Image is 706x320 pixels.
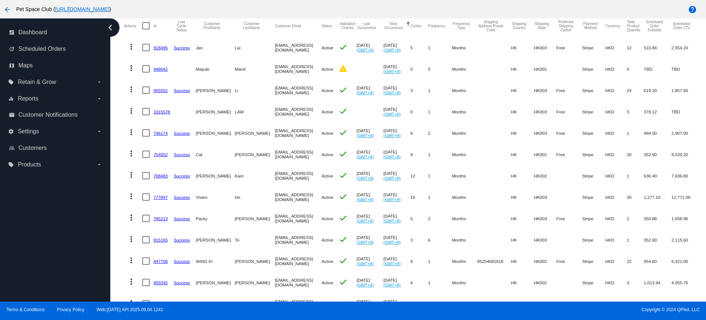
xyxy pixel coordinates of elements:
mat-cell: [DATE] [384,165,410,186]
mat-cell: 12,771.00 [671,186,698,208]
button: Change sorting for PaymentMethod.Type [582,22,599,30]
mat-cell: Lai [235,37,275,58]
mat-cell: 5 [410,208,428,229]
mat-cell: Months [452,122,477,144]
mat-cell: Months [452,229,477,250]
mat-cell: HK003 [534,37,556,58]
button: Change sorting for CustomerFirstName [196,22,228,30]
mat-cell: 5 [410,37,428,58]
mat-cell: 85254681618 [477,250,511,272]
a: Success [174,302,190,306]
a: Success [174,88,190,93]
mat-cell: [PERSON_NAME] [235,250,275,272]
a: (GMT+8) [384,282,401,287]
span: Maps [18,62,33,69]
mat-cell: [EMAIL_ADDRESS][DOMAIN_NAME] [275,144,321,165]
mat-cell: [DATE] [384,250,410,272]
mat-cell: Months [452,144,477,165]
mat-cell: Months [452,293,477,314]
button: Change sorting for LastProcessingCycleId [174,20,189,32]
a: Privacy Policy [57,307,85,312]
mat-cell: 2 [410,293,428,314]
a: (GMT+8) [357,90,374,95]
mat-cell: Stripe [582,80,605,101]
mat-cell: [PERSON_NAME] [235,144,275,165]
mat-cell: TBD [644,58,671,80]
mat-cell: HKD [605,144,627,165]
mat-cell: [EMAIL_ADDRESS][DOMAIN_NAME] [275,122,321,144]
i: people_outline [9,145,15,151]
a: Success [174,259,190,264]
button: Change sorting for PreferredShippingOption [556,20,576,32]
mat-cell: HK [511,250,534,272]
mat-cell: 2,115.60 [671,229,698,250]
mat-cell: HK [511,37,534,58]
mat-cell: Free [556,80,582,101]
mat-cell: TBD [671,101,698,122]
a: (GMT+8) [357,240,374,245]
mat-cell: [DATE] [357,293,384,314]
mat-cell: 8 [410,250,428,272]
mat-cell: 5 [627,101,644,122]
mat-cell: Kam [235,165,275,186]
mat-cell: [PERSON_NAME] [196,272,235,293]
a: (GMT+8) [357,261,374,266]
mat-cell: [DATE] [384,80,410,101]
mat-cell: Stripe [582,101,605,122]
a: (GMT+8) [384,154,401,159]
mat-cell: [EMAIL_ADDRESS][DOMAIN_NAME] [275,37,321,58]
button: Change sorting for CustomerLastName [235,22,268,30]
mat-cell: [EMAIL_ADDRESS][DOMAIN_NAME] [275,272,321,293]
a: 948642 [153,67,168,71]
mat-cell: Free [556,208,582,229]
mat-cell: HK003 [534,229,556,250]
mat-cell: HK003 [534,293,556,314]
a: 754052 [153,152,168,157]
mat-cell: HKD [605,229,627,250]
mat-cell: 1 [428,144,452,165]
mat-cell: HK [511,229,534,250]
mat-cell: Li [235,80,275,101]
mat-cell: [DATE] [384,208,410,229]
a: Terms & Conditions [6,307,44,312]
a: (GMT+8) [357,218,374,223]
mat-cell: 12 [410,165,428,186]
mat-cell: [EMAIL_ADDRESS][DOMAIN_NAME] [275,186,321,208]
mat-cell: 1 [428,101,452,122]
mat-cell: Months [452,80,477,101]
mat-cell: 30 [627,186,644,208]
mat-cell: [DATE] [357,208,384,229]
i: dashboard [9,29,15,35]
mat-cell: HK [511,144,534,165]
mat-icon: arrow_back [3,5,12,14]
i: map [9,63,15,68]
mat-cell: 1 [428,250,452,272]
mat-cell: 7,636.80 [671,165,698,186]
button: Change sorting for ShippingState [534,22,550,30]
mat-cell: 350.88 [644,208,671,229]
mat-cell: 0 [410,101,428,122]
mat-cell: HK [511,208,534,229]
button: Change sorting for CurrencyIso [605,24,620,28]
button: Change sorting for Cycles [410,24,421,28]
a: Success [174,152,190,157]
mat-cell: [PERSON_NAME] [196,80,235,101]
mat-cell: Months [452,165,477,186]
mat-cell: 0 [410,58,428,80]
mat-cell: [DATE] [384,186,410,208]
mat-cell: 494.50 [644,122,671,144]
mat-cell: HK003 [534,208,556,229]
a: Success [174,45,190,50]
mat-cell: HK001 [534,58,556,80]
button: Change sorting for LifetimeValue [671,22,691,30]
mat-cell: 10 [410,186,428,208]
a: (GMT+8) [384,261,401,266]
a: (GMT+8) [357,176,374,180]
mat-cell: Stripe [582,293,605,314]
mat-cell: [PERSON_NAME] [196,122,235,144]
a: 1015578 [153,109,170,114]
mat-cell: HKD [605,80,627,101]
mat-cell: HK [511,186,534,208]
a: update Scheduled Orders [9,43,102,55]
mat-cell: 2 [627,208,644,229]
